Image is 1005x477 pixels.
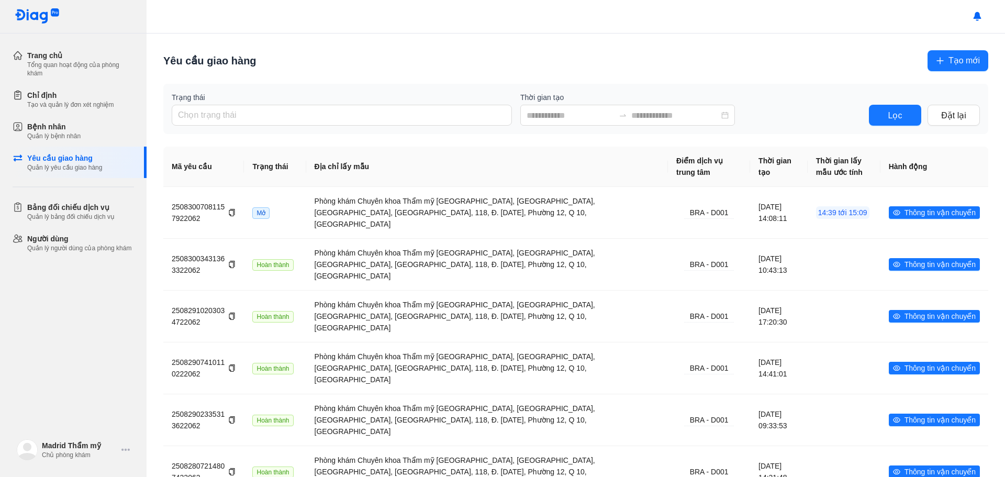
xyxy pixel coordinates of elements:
[904,259,976,270] span: Thông tin vận chuyển
[893,209,900,216] span: eye
[228,364,236,372] span: copy
[27,163,102,172] div: Quản lý yêu cầu giao hàng
[684,207,734,219] div: BRA - D001
[172,253,236,276] div: 25083003431363322062
[228,468,236,475] span: copy
[928,105,980,126] button: Đặt lại
[520,92,861,103] label: Thời gian tạo
[228,261,236,268] span: copy
[172,92,512,103] label: Trạng thái
[750,290,808,342] td: [DATE] 17:20:30
[42,451,117,459] div: Chủ phòng khám
[904,310,976,322] span: Thông tin vận chuyển
[750,394,808,446] td: [DATE] 09:33:53
[668,147,750,187] th: Điểm dịch vụ trung tâm
[228,209,236,216] span: copy
[889,206,980,219] button: eyeThông tin vận chuyển
[684,362,734,374] div: BRA - D001
[684,259,734,271] div: BRA - D001
[252,259,293,271] span: Hoàn thành
[228,313,236,320] span: copy
[172,201,236,224] div: 25083007081157922062
[750,147,808,187] th: Thời gian tạo
[306,147,668,187] th: Địa chỉ lấy mẫu
[889,362,980,374] button: eyeThông tin vận chuyển
[15,8,60,25] img: logo
[27,153,102,163] div: Yêu cầu giao hàng
[684,414,734,426] div: BRA - D001
[893,261,900,268] span: eye
[750,238,808,290] td: [DATE] 10:43:13
[893,313,900,320] span: eye
[27,121,81,132] div: Bệnh nhân
[27,132,81,140] div: Quản lý bệnh nhân
[888,109,902,122] span: Lọc
[889,414,980,426] button: eyeThông tin vận chuyển
[172,357,236,380] div: 25082907410110222062
[17,439,38,460] img: logo
[893,468,900,475] span: eye
[27,90,114,101] div: Chỉ định
[252,311,293,323] span: Hoàn thành
[252,415,293,426] span: Hoàn thành
[619,111,627,119] span: swap-right
[928,50,988,71] button: plusTạo mới
[172,408,236,431] div: 25082902335313622062
[27,101,114,109] div: Tạo và quản lý đơn xét nghiệm
[880,147,988,187] th: Hành động
[889,258,980,271] button: eyeThông tin vận chuyển
[941,109,966,122] span: Đặt lại
[684,310,734,323] div: BRA - D001
[163,53,256,68] div: Yêu cầu giao hàng
[163,147,244,187] th: Mã yêu cầu
[228,416,236,424] span: copy
[808,147,880,187] th: Thời gian lấy mẫu ước tính
[315,299,660,334] div: Phòng khám Chuyên khoa Thẩm mỹ [GEOGRAPHIC_DATA], [GEOGRAPHIC_DATA], [GEOGRAPHIC_DATA], [GEOGRAPH...
[315,403,660,437] div: Phòng khám Chuyên khoa Thẩm mỹ [GEOGRAPHIC_DATA], [GEOGRAPHIC_DATA], [GEOGRAPHIC_DATA], [GEOGRAPH...
[315,195,660,230] div: Phòng khám Chuyên khoa Thẩm mỹ [GEOGRAPHIC_DATA], [GEOGRAPHIC_DATA], [GEOGRAPHIC_DATA], [GEOGRAPH...
[893,364,900,372] span: eye
[42,440,117,451] div: Madrid Thẩm mỹ
[252,207,270,219] span: Mở
[936,57,944,65] span: plus
[904,362,976,374] span: Thông tin vận chuyển
[27,244,131,252] div: Quản lý người dùng của phòng khám
[315,247,660,282] div: Phòng khám Chuyên khoa Thẩm mỹ [GEOGRAPHIC_DATA], [GEOGRAPHIC_DATA], [GEOGRAPHIC_DATA], [GEOGRAPH...
[27,202,115,213] div: Bảng đối chiếu dịch vụ
[252,363,293,374] span: Hoàn thành
[904,414,976,426] span: Thông tin vận chuyển
[904,207,976,218] span: Thông tin vận chuyển
[889,310,980,323] button: eyeThông tin vận chuyển
[750,342,808,394] td: [DATE] 14:41:01
[244,147,306,187] th: Trạng thái
[869,105,921,126] button: Lọc
[27,213,115,221] div: Quản lý bảng đối chiếu dịch vụ
[619,111,627,119] span: to
[750,187,808,238] td: [DATE] 14:08:11
[27,61,134,77] div: Tổng quan hoạt động của phòng khám
[948,54,980,67] span: Tạo mới
[893,416,900,424] span: eye
[172,305,236,328] div: 25082910203034722062
[27,50,134,61] div: Trang chủ
[315,351,660,385] div: Phòng khám Chuyên khoa Thẩm mỹ [GEOGRAPHIC_DATA], [GEOGRAPHIC_DATA], [GEOGRAPHIC_DATA], [GEOGRAPH...
[816,206,869,219] span: 14:39 tới 15:09
[27,234,131,244] div: Người dùng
